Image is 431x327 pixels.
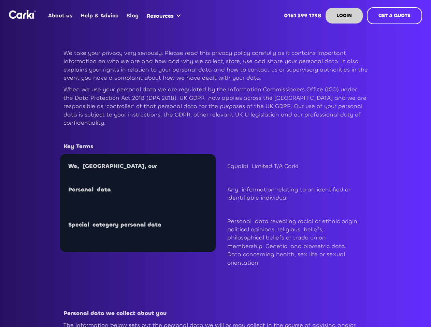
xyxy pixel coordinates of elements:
p: ‍ [68,174,212,182]
strong: Special category personal data [68,221,161,229]
p: Equaliti Limited T/A Carki [227,162,360,170]
strong: Key Terms [63,143,94,150]
strong: 0161 399 1798 [284,12,321,19]
div: Resources [147,12,174,20]
a: 0161 399 1798 [280,2,326,29]
a: Blog [123,2,143,29]
strong: Personal data [68,186,111,193]
p: Any information relating to an identified or identifiable individual [227,186,360,202]
a: GET A QUOTE [367,7,422,24]
p: ‍ [63,309,368,317]
strong: Personal data we collect about you [63,310,167,317]
a: Help & Advice [76,2,122,29]
img: Logo [9,10,36,19]
a: LOGIN [326,8,363,24]
p: Personal data revealing racial or ethnic origin, political opinions, religious beliefs, philosoph... [227,217,360,267]
a: home [9,10,36,19]
strong: LOGIN [336,12,352,19]
p: ‍ [68,186,212,194]
p: We take your privacy very seriously. Please read this privacy policy carefully as it contains imp... [63,49,368,82]
p: ‍ [68,232,212,240]
p: ‍ [63,130,368,139]
p: When we use your personal data we are regulated by the Information Commissioners Office (ICO) und... [63,85,368,127]
h2: ‍ [227,285,360,298]
p: ‍ [227,270,360,279]
p: ‍ [227,174,360,182]
p: ‍ [227,205,360,214]
strong: We, [GEOGRAPHIC_DATA], our [68,162,157,170]
a: About us [44,2,76,29]
strong: GET A QUOTE [378,12,411,19]
div: Resources [143,3,187,29]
